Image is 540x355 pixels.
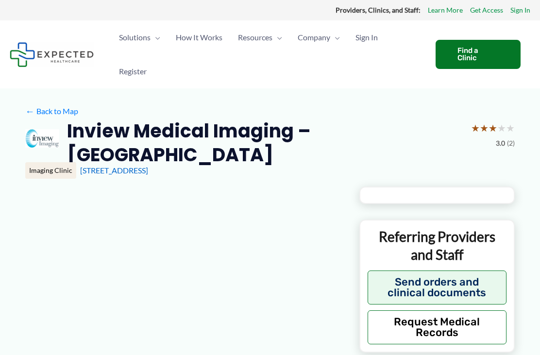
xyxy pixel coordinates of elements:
a: ←Back to Map [25,104,78,118]
strong: Providers, Clinics, and Staff: [336,6,421,14]
span: 3.0 [496,137,505,150]
a: ResourcesMenu Toggle [230,20,290,54]
span: Menu Toggle [330,20,340,54]
span: ★ [497,119,506,137]
a: CompanyMenu Toggle [290,20,348,54]
span: Menu Toggle [272,20,282,54]
h2: Inview Medical Imaging – [GEOGRAPHIC_DATA] [67,119,463,167]
a: Sign In [348,20,386,54]
span: Resources [238,20,272,54]
a: Get Access [470,4,503,17]
span: ← [25,106,34,116]
a: How It Works [168,20,230,54]
button: Send orders and clinical documents [368,270,506,304]
span: Company [298,20,330,54]
span: ★ [489,119,497,137]
span: How It Works [176,20,222,54]
div: Imaging Clinic [25,162,76,179]
span: Menu Toggle [151,20,160,54]
p: Referring Providers and Staff [368,228,506,263]
button: Request Medical Records [368,310,506,344]
span: Register [119,54,147,88]
a: Sign In [510,4,530,17]
a: [STREET_ADDRESS] [80,166,148,175]
a: Find a Clinic [436,40,521,69]
nav: Primary Site Navigation [111,20,426,88]
span: Solutions [119,20,151,54]
a: SolutionsMenu Toggle [111,20,168,54]
span: Sign In [355,20,378,54]
span: (2) [507,137,515,150]
a: Learn More [428,4,463,17]
span: ★ [471,119,480,137]
span: ★ [480,119,489,137]
img: Expected Healthcare Logo - side, dark font, small [10,42,94,67]
span: ★ [506,119,515,137]
a: Register [111,54,154,88]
